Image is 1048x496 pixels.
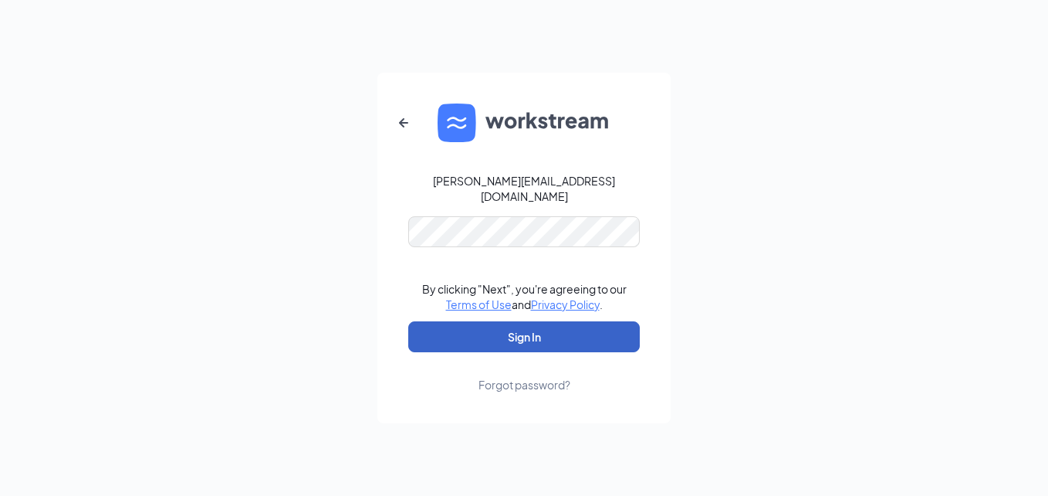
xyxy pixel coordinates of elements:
a: Terms of Use [446,297,512,311]
a: Privacy Policy [531,297,600,311]
div: Forgot password? [478,377,570,392]
svg: ArrowLeftNew [394,114,413,132]
div: [PERSON_NAME][EMAIL_ADDRESS][DOMAIN_NAME] [408,173,640,204]
img: WS logo and Workstream text [438,104,610,142]
a: Forgot password? [478,352,570,392]
div: By clicking "Next", you're agreeing to our and . [422,281,627,312]
button: ArrowLeftNew [385,104,422,141]
button: Sign In [408,321,640,352]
